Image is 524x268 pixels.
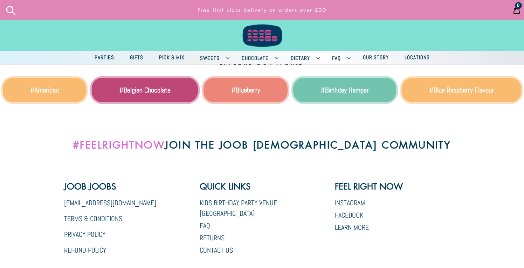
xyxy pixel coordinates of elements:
button: FAQ [325,51,354,64]
a: Free first class delivery on orders over £30 [122,3,402,17]
span: Parties [91,53,118,62]
span: Pick & Mix [156,53,188,62]
p: Feel Right Now [335,181,403,192]
a: Parties [88,53,121,63]
a: Pick & Mix [152,53,191,63]
a: #Blueberry [231,85,260,95]
p: Quick links [200,181,325,192]
a: Learn More [335,223,369,232]
a: [EMAIL_ADDRESS][DOMAIN_NAME] [64,198,156,207]
span: 0 [517,3,520,8]
span: FAQ [329,54,344,62]
a: Gifts [123,53,150,63]
a: Our Story [356,53,396,63]
span: Chocolate [238,54,272,62]
p: Joob Joobs [64,181,156,192]
strong: JOIN THE JOOB [DEMOGRAPHIC_DATA] COMMUNITY [73,138,451,151]
a: Terms & Conditions [64,214,122,223]
a: Locations [398,53,437,63]
button: Sweets [193,51,233,64]
img: Joob Joobs [237,4,287,48]
span: Dietary [287,54,313,62]
a: Facebook [335,211,363,220]
span: Our Story [359,53,392,62]
a: #Blue Raspberry Flavour [429,85,494,95]
a: #Belgian Chocolate [119,85,171,95]
a: Contact Us [200,246,233,255]
a: Refund Policy [64,246,106,255]
p: Free first class delivery on orders over £30 [125,3,399,17]
a: 0 [509,1,524,19]
a: FAQ [200,221,210,230]
button: Chocolate [235,51,282,64]
span: Gifts [126,53,147,62]
span: Sweets [196,54,223,62]
a: Kids Birthday Party Venue [GEOGRAPHIC_DATA] [200,198,277,218]
button: Dietary [284,51,323,64]
a: #Birthday Hamper [320,85,369,95]
span: Locations [401,53,433,62]
a: Instagram [335,198,365,207]
a: Returns [200,233,225,242]
a: #American [30,85,59,95]
a: Privacy Policy [64,230,105,239]
a: #FEELRIGHTNOW [73,138,165,151]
